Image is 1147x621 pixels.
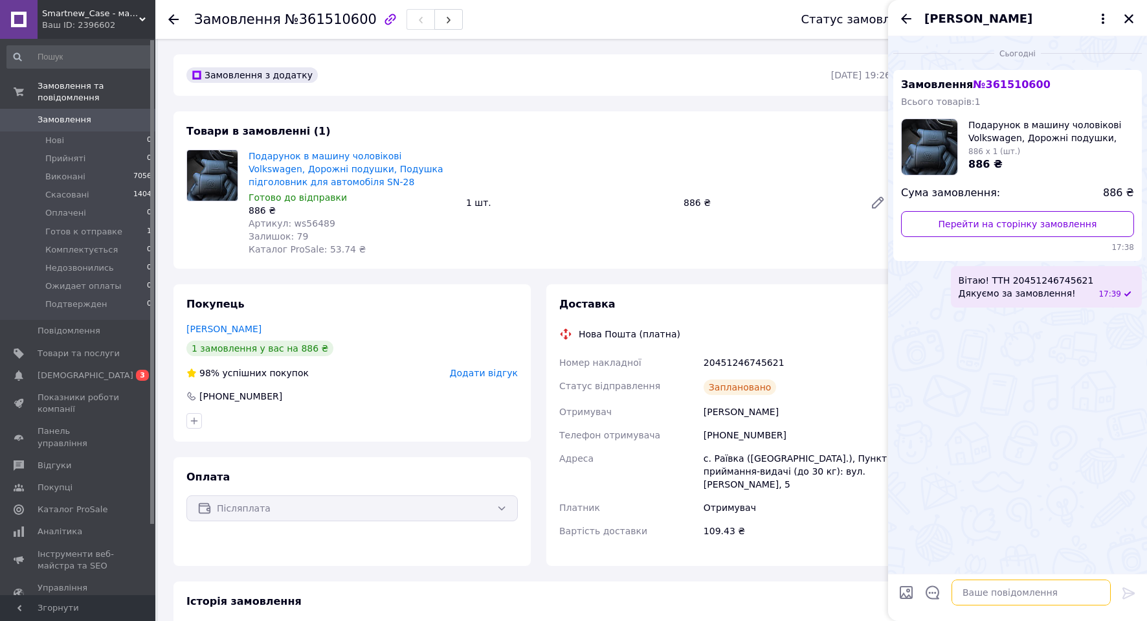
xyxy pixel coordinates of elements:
[902,119,957,175] img: 6816112581_w100_h100_podushki-na-kreslo.jpg
[45,135,64,146] span: Нові
[701,447,893,496] div: с. Раївка ([GEOGRAPHIC_DATA].), Пункт приймання-видачі (до 30 кг): вул. [PERSON_NAME], 5
[1121,11,1137,27] button: Закрити
[199,368,219,378] span: 98%
[575,328,684,341] div: Нова Пошта (платна)
[678,194,860,212] div: 886 ₴
[704,379,777,395] div: Заплановано
[147,207,151,219] span: 0
[959,274,1094,300] span: Вітаю! ТТН 20451246745621 Дякуємо за замовлення!
[701,496,893,519] div: Отримувач
[186,367,309,379] div: успішних покупок
[168,13,179,26] div: Повернутися назад
[38,392,120,415] span: Показники роботи компанії
[6,45,153,69] input: Пошук
[38,325,100,337] span: Повідомлення
[701,423,893,447] div: [PHONE_NUMBER]
[187,150,238,201] img: Подарунок в машину чоловікові Volkswagen, Дорожні подушки, Подушка підголовник для автомобіля SN-28
[38,526,82,537] span: Аналітика
[559,357,641,368] span: Номер накладної
[901,242,1134,253] span: 17:38 12.09.2025
[701,351,893,374] div: 20451246745621
[45,262,114,274] span: Недозвонились
[801,13,920,26] div: Статус замовлення
[973,78,1050,91] span: № 361510600
[285,12,377,27] span: №361510600
[559,526,647,536] span: Вартість доставки
[147,262,151,274] span: 0
[38,348,120,359] span: Товари та послуги
[559,298,616,310] span: Доставка
[893,47,1142,60] div: 12.09.2025
[924,10,1032,27] span: [PERSON_NAME]
[38,80,155,104] span: Замовлення та повідомлення
[186,125,331,137] span: Товари в замовленні (1)
[186,341,333,356] div: 1 замовлення у вас на 886 ₴
[701,400,893,423] div: [PERSON_NAME]
[701,519,893,543] div: 109.43 ₴
[133,171,151,183] span: 7056
[198,390,284,403] div: [PHONE_NUMBER]
[186,298,245,310] span: Покупець
[186,471,230,483] span: Оплата
[901,96,981,107] span: Всього товарів: 1
[45,207,86,219] span: Оплачені
[147,244,151,256] span: 0
[186,324,262,334] a: [PERSON_NAME]
[147,280,151,292] span: 0
[249,231,308,242] span: Залишок: 79
[147,226,151,238] span: 1
[45,153,85,164] span: Прийняті
[968,119,1134,144] span: Подарунок в машину чоловікові Volkswagen, Дорожні подушки, Подушка підголовник для автомобіля SN-28
[133,189,151,201] span: 1404
[45,244,118,256] span: Комплектується
[559,502,600,513] span: Платник
[38,582,120,605] span: Управління сайтом
[924,584,941,601] button: Відкрити шаблони відповідей
[968,158,1003,170] span: 886 ₴
[901,78,1051,91] span: Замовлення
[559,407,612,417] span: Отримувач
[38,504,107,515] span: Каталог ProSale
[136,370,149,381] span: 3
[461,194,678,212] div: 1 шт.
[249,192,347,203] span: Готово до відправки
[45,171,85,183] span: Виконані
[45,226,122,238] span: Готов к отправке
[249,218,335,229] span: Артикул: ws56489
[194,12,281,27] span: Замовлення
[901,186,1000,201] span: Сума замовлення:
[450,368,518,378] span: Додати відгук
[249,151,443,187] a: Подарунок в машину чоловікові Volkswagen, Дорожні подушки, Подушка підголовник для автомобіля SN-28
[994,49,1041,60] span: Сьогодні
[898,11,914,27] button: Назад
[559,430,660,440] span: Телефон отримувача
[38,425,120,449] span: Панель управління
[147,299,151,310] span: 0
[186,67,318,83] div: Замовлення з додатку
[249,244,366,254] span: Каталог ProSale: 53.74 ₴
[42,8,139,19] span: Smartnew_Case - магазин аксесуарів для мобільних пристроїв.
[1098,289,1121,300] span: 17:39 12.09.2025
[45,189,89,201] span: Скасовані
[968,147,1020,156] span: 886 x 1 (шт.)
[38,370,133,381] span: [DEMOGRAPHIC_DATA]
[1103,186,1134,201] span: 886 ₴
[38,482,72,493] span: Покупці
[147,135,151,146] span: 0
[45,280,122,292] span: Ожидает оплаты
[42,19,155,31] div: Ваш ID: 2396602
[249,204,456,217] div: 886 ₴
[865,190,891,216] a: Редагувати
[559,381,660,391] span: Статус відправлення
[38,114,91,126] span: Замовлення
[901,211,1134,237] a: Перейти на сторінку замовлення
[924,10,1111,27] button: [PERSON_NAME]
[147,153,151,164] span: 0
[38,548,120,572] span: Інструменти веб-майстра та SEO
[38,460,71,471] span: Відгуки
[559,453,594,464] span: Адреса
[45,299,107,310] span: Подтвержден
[831,70,891,80] time: [DATE] 19:26
[186,595,302,607] span: Історія замовлення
